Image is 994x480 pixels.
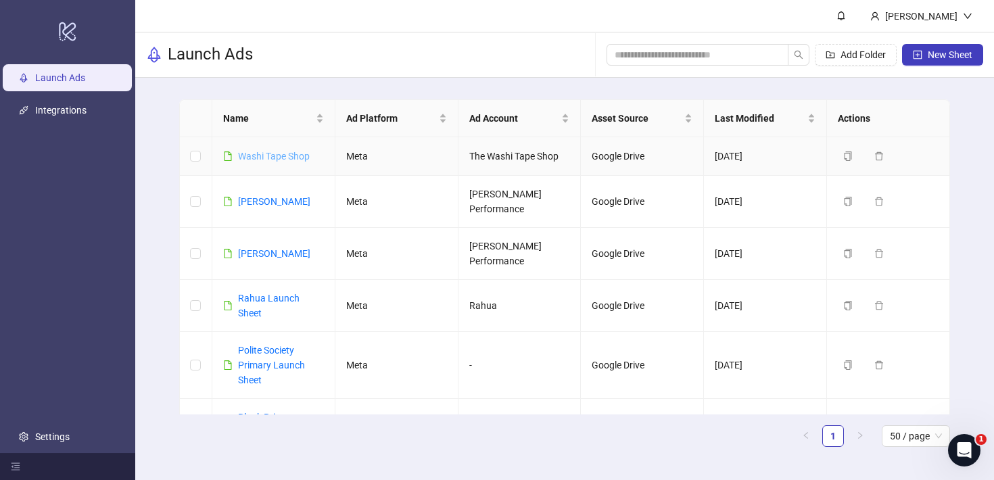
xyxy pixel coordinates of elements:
[592,111,682,126] span: Asset Source
[836,11,846,20] span: bell
[928,49,972,60] span: New Sheet
[841,49,886,60] span: Add Folder
[35,431,70,442] a: Settings
[843,151,853,161] span: copy
[843,301,853,310] span: copy
[802,431,810,439] span: left
[238,196,310,207] a: [PERSON_NAME]
[168,44,253,66] h3: Launch Ads
[581,100,704,137] th: Asset Source
[874,301,884,310] span: delete
[346,111,436,126] span: Ad Platform
[874,360,884,370] span: delete
[704,100,827,137] th: Last Modified
[963,11,972,21] span: down
[11,462,20,471] span: menu-fold
[849,425,871,447] button: right
[794,50,803,59] span: search
[223,301,233,310] span: file
[35,72,85,83] a: Launch Ads
[704,280,827,332] td: [DATE]
[458,399,582,451] td: -
[874,249,884,258] span: delete
[238,412,297,437] a: Blank Primary Launch Sheet
[581,137,704,176] td: Google Drive
[335,176,458,228] td: Meta
[223,111,313,126] span: Name
[581,399,704,451] td: Google Drive
[704,176,827,228] td: [DATE]
[238,151,310,162] a: Washi Tape Shop
[827,100,950,137] th: Actions
[843,249,853,258] span: copy
[146,47,162,63] span: rocket
[223,151,233,161] span: file
[948,434,980,466] iframe: Intercom live chat
[581,280,704,332] td: Google Drive
[335,228,458,280] td: Meta
[843,197,853,206] span: copy
[795,425,817,447] li: Previous Page
[458,228,582,280] td: [PERSON_NAME] Performance
[856,431,864,439] span: right
[469,111,559,126] span: Ad Account
[882,425,950,447] div: Page Size
[581,332,704,399] td: Google Drive
[335,100,458,137] th: Ad Platform
[870,11,880,21] span: user
[880,9,963,24] div: [PERSON_NAME]
[238,293,300,318] a: Rahua Launch Sheet
[212,100,335,137] th: Name
[223,197,233,206] span: file
[849,425,871,447] li: Next Page
[874,197,884,206] span: delete
[976,434,987,445] span: 1
[815,44,897,66] button: Add Folder
[335,332,458,399] td: Meta
[458,332,582,399] td: -
[458,176,582,228] td: [PERSON_NAME] Performance
[458,137,582,176] td: The Washi Tape Shop
[715,111,805,126] span: Last Modified
[823,426,843,446] a: 1
[238,345,305,385] a: Polite Society Primary Launch Sheet
[822,425,844,447] li: 1
[874,151,884,161] span: delete
[458,280,582,332] td: Rahua
[335,280,458,332] td: Meta
[902,44,983,66] button: New Sheet
[458,100,582,137] th: Ad Account
[223,249,233,258] span: file
[335,399,458,451] td: Meta
[890,426,942,446] span: 50 / page
[843,360,853,370] span: copy
[704,137,827,176] td: [DATE]
[704,332,827,399] td: [DATE]
[913,50,922,59] span: plus-square
[238,248,310,259] a: [PERSON_NAME]
[335,137,458,176] td: Meta
[581,228,704,280] td: Google Drive
[704,399,827,451] td: [DATE]
[795,425,817,447] button: left
[581,176,704,228] td: Google Drive
[223,360,233,370] span: file
[704,228,827,280] td: [DATE]
[35,105,87,116] a: Integrations
[826,50,835,59] span: folder-add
